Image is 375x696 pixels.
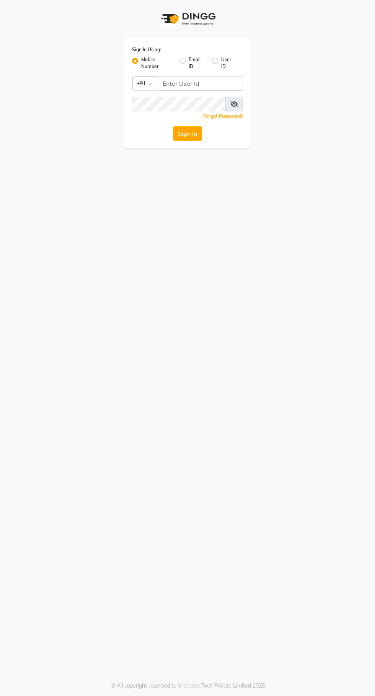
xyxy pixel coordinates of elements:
input: Username [158,76,243,91]
input: Username [132,97,226,111]
a: Forgot Password? [203,113,243,119]
label: Sign In Using: [132,46,161,53]
label: Mobile Number [141,56,173,70]
label: Email ID [189,56,206,70]
img: logo1.svg [157,8,218,30]
button: Sign In [173,126,202,141]
label: User ID [221,56,237,70]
